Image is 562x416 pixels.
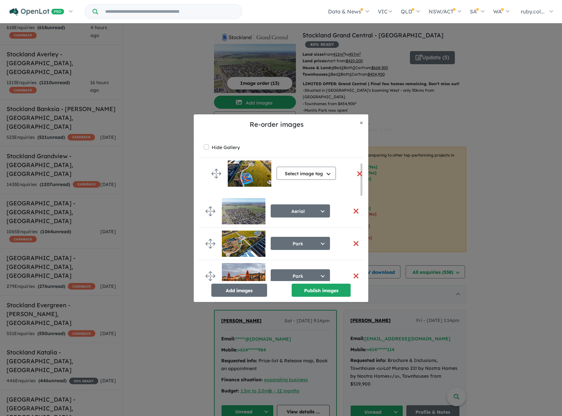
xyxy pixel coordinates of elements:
button: Park [271,237,330,250]
button: Park [271,269,330,282]
span: ruby.col... [521,8,545,15]
img: drag.svg [205,206,215,216]
img: Stockland%20Grand%20Central%20-%20Tarneit___1725949443.jpg [222,263,265,289]
button: Add images [211,284,267,297]
button: Publish images [292,284,351,297]
img: drag.svg [205,239,215,249]
img: drag.svg [205,271,215,281]
input: Try estate name, suburb, builder or developer [99,5,241,19]
img: Openlot PRO Logo White [10,8,64,16]
img: Stockland%20Grand%20Central%20-%20Tarneit___1712620503.jpg [222,231,265,257]
h5: Re-order images [199,120,355,129]
button: Aerial [271,204,330,217]
img: Grand%20Central%20Estate%20-%20Tarneit%20Aerial%20Render%202.jpg [222,198,265,224]
label: Hide Gallery [212,143,240,152]
span: × [360,119,363,126]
